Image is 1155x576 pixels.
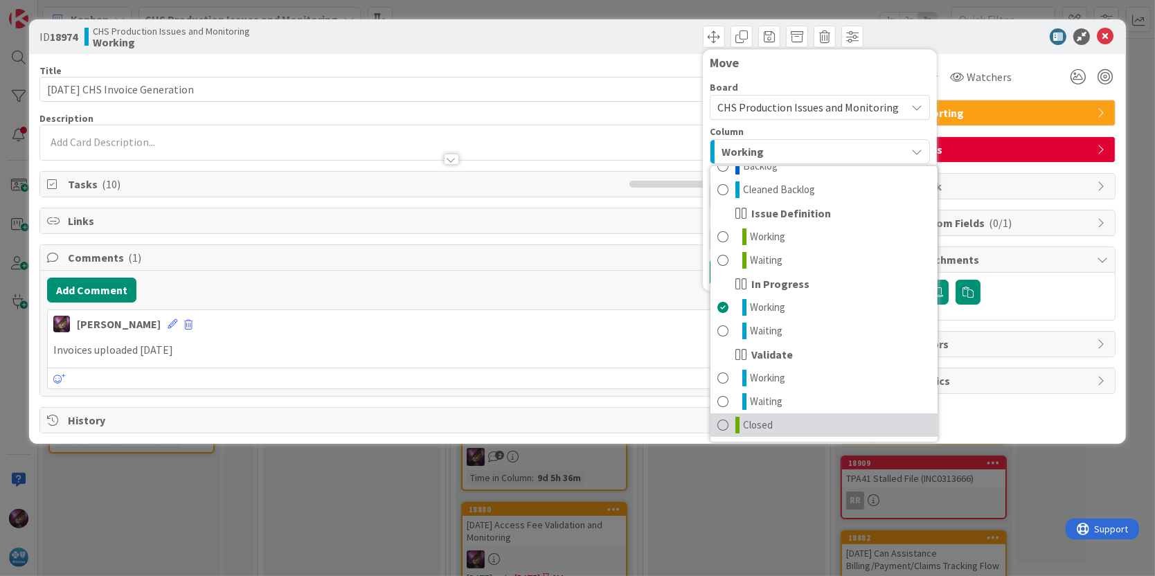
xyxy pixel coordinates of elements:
span: Working [750,228,785,245]
a: Waiting [710,390,938,413]
a: Working [710,225,938,249]
span: Tasks [68,176,623,192]
a: Waiting [710,249,938,272]
a: Cleaned Backlog [710,178,938,201]
span: Comments [68,249,838,266]
span: Working [750,299,785,316]
b: Working [93,37,250,48]
label: Title [39,64,62,77]
a: Working [710,296,938,319]
a: Waiting [710,319,938,343]
span: Column [710,127,744,136]
div: [PERSON_NAME] [77,316,161,332]
b: 18974 [50,30,78,44]
span: Validate [751,346,793,363]
div: Working [710,165,938,442]
a: Working [710,366,938,390]
span: Watchers [967,69,1012,85]
div: Move [710,56,930,70]
span: Waiting [750,393,782,410]
span: History [68,412,838,429]
span: Waiting [750,252,782,269]
span: Dates [913,141,1090,158]
span: Support [29,2,63,19]
span: Description [39,112,93,125]
span: Cleaned Backlog [743,181,815,198]
a: Closed [710,413,938,437]
span: Issue Definition [751,205,831,222]
span: CHS Production Issues and Monitoring [717,100,899,114]
button: Add Comment [47,278,136,303]
span: Board [710,82,738,92]
span: Backlog [743,158,778,174]
button: Working [710,139,930,164]
span: Block [913,178,1090,195]
span: Reporting [913,105,1090,121]
span: Links [68,213,838,229]
span: ( 10 ) [102,177,120,191]
input: type card name here... [39,77,863,102]
img: ML [53,316,70,332]
span: Mirrors [913,336,1090,352]
span: In Progress [751,276,809,292]
span: Metrics [913,372,1090,389]
span: Working [750,370,785,386]
a: Backlog [710,154,938,178]
span: Closed [743,417,773,433]
span: ID [39,28,78,45]
span: Attachments [913,251,1090,268]
span: Waiting [750,323,782,339]
span: Working [722,143,764,161]
span: ( 1 ) [128,251,141,264]
p: Invoices uploaded [DATE] [53,342,850,358]
span: Custom Fields [913,215,1090,231]
span: ( 0/1 ) [989,216,1012,230]
span: CHS Production Issues and Monitoring [93,26,250,37]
